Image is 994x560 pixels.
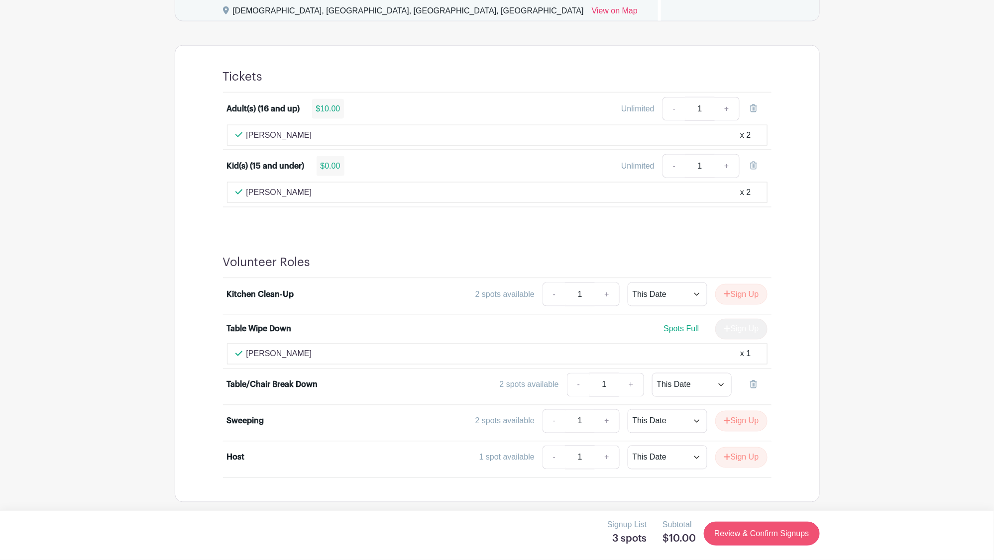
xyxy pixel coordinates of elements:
a: - [543,446,565,469]
div: 1 spot available [479,452,535,464]
p: Signup List [607,519,647,531]
div: x 2 [740,129,751,141]
h5: $10.00 [663,533,696,545]
p: [PERSON_NAME] [246,129,312,141]
div: 2 spots available [475,415,535,427]
button: Sign Up [715,447,768,468]
div: Kitchen Clean-Up [227,288,294,300]
div: Adult(s) (16 and up) [227,103,300,115]
div: $0.00 [317,156,344,176]
a: + [594,282,619,306]
a: + [594,446,619,469]
button: Sign Up [715,411,768,432]
a: - [543,282,565,306]
a: - [663,97,685,121]
div: x 1 [740,348,751,360]
div: 2 spots available [475,288,535,300]
h4: Volunteer Roles [223,255,311,270]
div: 2 spots available [500,379,559,391]
div: x 2 [740,187,751,198]
button: Sign Up [715,284,768,305]
a: - [567,373,590,397]
p: [PERSON_NAME] [246,187,312,198]
a: + [714,154,739,178]
div: Sweeping [227,415,264,427]
div: Table Wipe Down [227,323,292,335]
div: [DEMOGRAPHIC_DATA], [GEOGRAPHIC_DATA], [GEOGRAPHIC_DATA], [GEOGRAPHIC_DATA] [233,5,584,21]
a: + [594,409,619,433]
div: $10.00 [312,99,344,119]
a: + [619,373,644,397]
p: Subtotal [663,519,696,531]
a: Review & Confirm Signups [704,522,819,546]
div: Kid(s) (15 and under) [227,160,305,172]
div: Unlimited [621,160,655,172]
div: Host [227,452,245,464]
span: Spots Full [663,325,699,333]
h5: 3 spots [607,533,647,545]
a: + [714,97,739,121]
p: [PERSON_NAME] [246,348,312,360]
h4: Tickets [223,70,263,84]
a: - [663,154,685,178]
div: Table/Chair Break Down [227,379,318,391]
div: Unlimited [621,103,655,115]
a: View on Map [592,5,638,21]
a: - [543,409,565,433]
